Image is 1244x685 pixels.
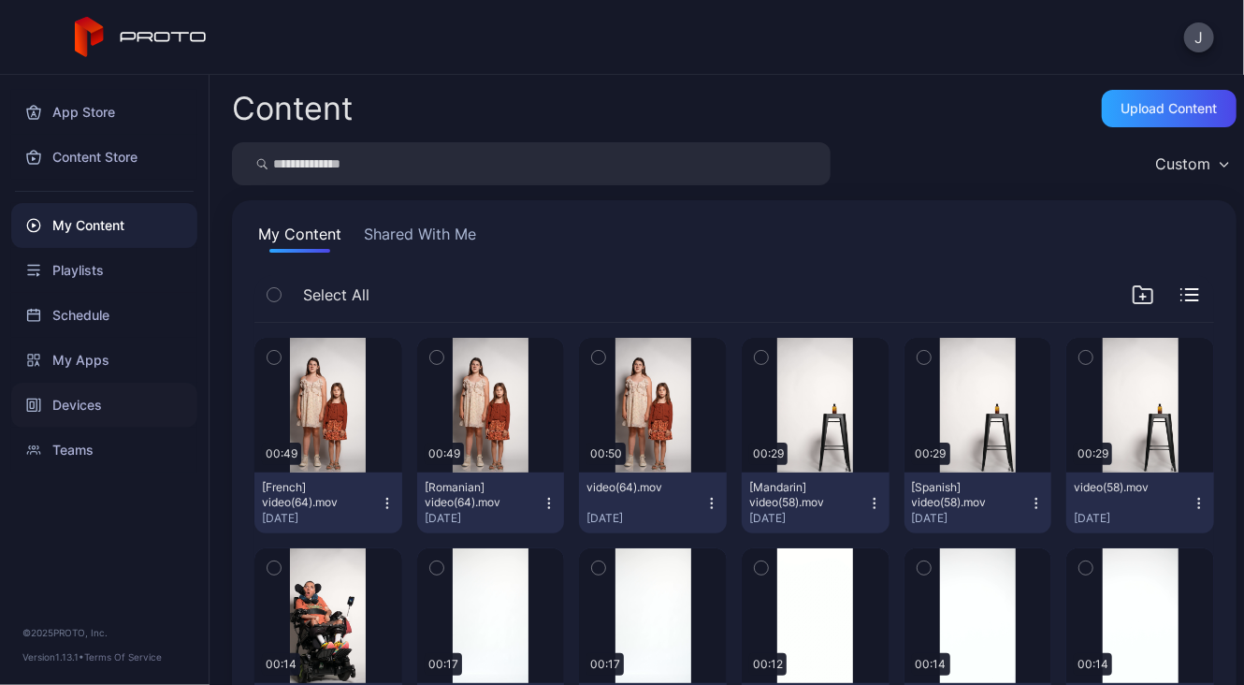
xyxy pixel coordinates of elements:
div: [Mandarin] video(58).mov [749,480,852,510]
div: [DATE] [912,511,1030,526]
div: [DATE] [1074,511,1192,526]
a: Content Store [11,135,197,180]
div: © 2025 PROTO, Inc. [22,625,186,640]
button: Upload Content [1102,90,1237,127]
div: video(58).mov [1074,480,1177,495]
button: J [1184,22,1214,52]
div: [Spanish] video(58).mov [912,480,1015,510]
span: Version 1.13.1 • [22,651,84,663]
button: [Mandarin] video(58).mov[DATE] [742,473,890,533]
div: [DATE] [586,511,704,526]
div: [DATE] [262,511,380,526]
button: video(64).mov[DATE] [579,473,727,533]
a: My Apps [11,338,197,383]
a: App Store [11,90,197,135]
button: [French] video(64).mov[DATE] [254,473,402,533]
a: Devices [11,383,197,428]
div: [French] video(64).mov [262,480,365,510]
button: Shared With Me [360,223,480,253]
button: My Content [254,223,345,253]
div: Custom [1155,154,1210,173]
a: My Content [11,203,197,248]
button: video(58).mov[DATE] [1066,473,1214,533]
div: [Romanian] video(64).mov [425,480,528,510]
a: Schedule [11,293,197,338]
div: Content [232,93,353,124]
button: [Romanian] video(64).mov[DATE] [417,473,565,533]
button: [Spanish] video(58).mov[DATE] [904,473,1052,533]
div: video(64).mov [586,480,689,495]
span: Select All [303,284,369,306]
div: [DATE] [749,511,867,526]
div: Upload Content [1121,101,1218,116]
button: Custom [1146,142,1237,185]
a: Teams [11,428,197,473]
a: Playlists [11,248,197,293]
a: Terms Of Service [84,651,162,663]
div: [DATE] [425,511,542,526]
